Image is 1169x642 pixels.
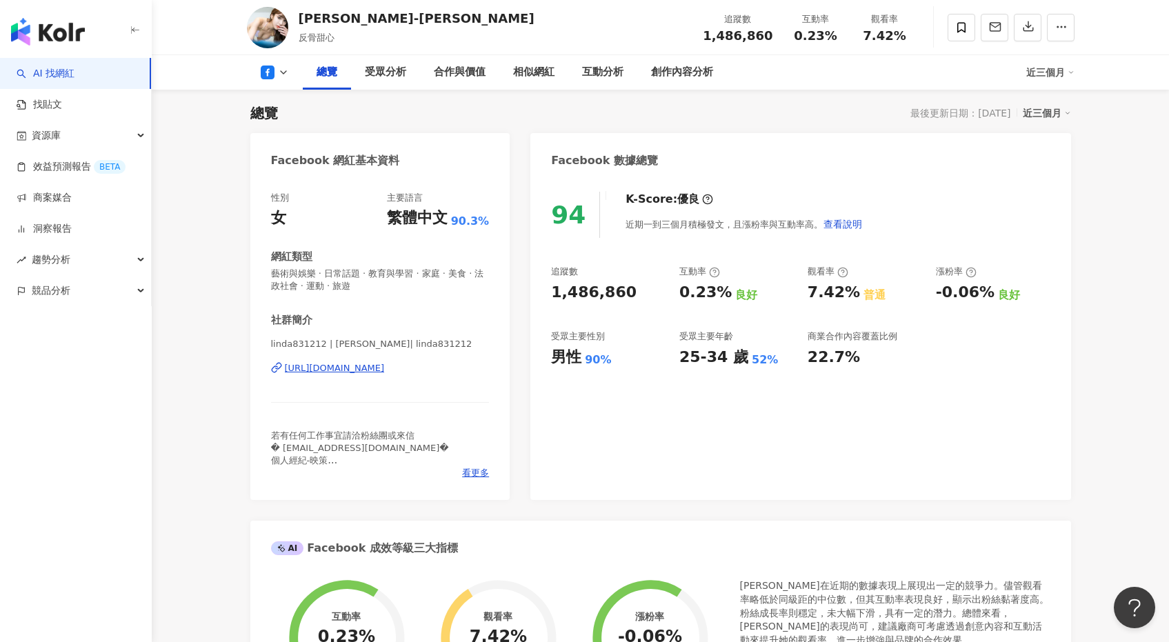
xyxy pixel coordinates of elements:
[679,265,720,278] div: 互動率
[794,29,837,43] span: 0.23%
[823,219,862,230] span: 查看說明
[551,330,605,343] div: 受眾主要性別
[271,250,312,264] div: 網紅類型
[462,467,489,479] span: 看更多
[271,362,490,374] a: [URL][DOMAIN_NAME]
[790,12,842,26] div: 互動率
[32,244,70,275] span: 趨勢分析
[936,282,995,303] div: -0.06%
[483,611,512,622] div: 觀看率
[285,362,385,374] div: [URL][DOMAIN_NAME]
[585,352,611,368] div: 90%
[271,541,304,555] div: AI
[247,7,288,48] img: KOL Avatar
[17,255,26,265] span: rise
[910,108,1010,119] div: 最後更新日期：[DATE]
[32,120,61,151] span: 資源庫
[299,32,334,43] span: 反骨甜心
[551,153,658,168] div: Facebook 數據總覽
[17,160,126,174] a: 效益預測報告BETA
[11,18,85,46] img: logo
[271,153,400,168] div: Facebook 網紅基本資料
[271,313,312,328] div: 社群簡介
[513,64,554,81] div: 相似網紅
[1114,587,1155,628] iframe: Help Scout Beacon - Open
[679,282,732,303] div: 0.23%
[808,347,860,368] div: 22.7%
[271,430,449,479] span: 若有任何工作事宜請洽粉絲團或來信 � [EMAIL_ADDRESS][DOMAIN_NAME]� 個人經紀-映策 0919382916
[677,192,699,207] div: 優良
[551,282,637,303] div: 1,486,860
[626,210,863,238] div: 近期一到三個月積極發文，且漲粉率與互動率高。
[651,64,713,81] div: 創作內容分析
[703,28,772,43] span: 1,486,860
[998,288,1020,303] div: 良好
[752,352,778,368] div: 52%
[626,192,713,207] div: K-Score :
[434,64,486,81] div: 合作與價值
[863,288,886,303] div: 普通
[451,214,490,229] span: 90.3%
[271,192,289,204] div: 性別
[582,64,623,81] div: 互動分析
[271,338,490,350] span: linda831212 | [PERSON_NAME]| linda831212
[808,282,860,303] div: 7.42%
[551,347,581,368] div: 男性
[551,265,578,278] div: 追蹤數
[271,208,286,229] div: 女
[250,103,278,123] div: 總覽
[551,201,586,229] div: 94
[332,611,361,622] div: 互動率
[365,64,406,81] div: 受眾分析
[317,64,337,81] div: 總覽
[735,288,757,303] div: 良好
[17,67,74,81] a: searchAI 找網紅
[635,611,664,622] div: 漲粉率
[1023,104,1071,122] div: 近三個月
[823,210,863,238] button: 查看說明
[32,275,70,306] span: 競品分析
[936,265,977,278] div: 漲粉率
[808,265,848,278] div: 觀看率
[17,98,62,112] a: 找貼文
[271,268,490,292] span: 藝術與娛樂 · 日常話題 · 教育與學習 · 家庭 · 美食 · 法政社會 · 運動 · 旅遊
[679,330,733,343] div: 受眾主要年齡
[808,330,897,343] div: 商業合作內容覆蓋比例
[859,12,911,26] div: 觀看率
[271,541,459,556] div: Facebook 成效等級三大指標
[17,191,72,205] a: 商案媒合
[387,192,423,204] div: 主要語言
[387,208,448,229] div: 繁體中文
[17,222,72,236] a: 洞察報告
[299,10,534,27] div: [PERSON_NAME]-[PERSON_NAME]
[679,347,748,368] div: 25-34 歲
[863,29,906,43] span: 7.42%
[1026,61,1075,83] div: 近三個月
[703,12,772,26] div: 追蹤數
